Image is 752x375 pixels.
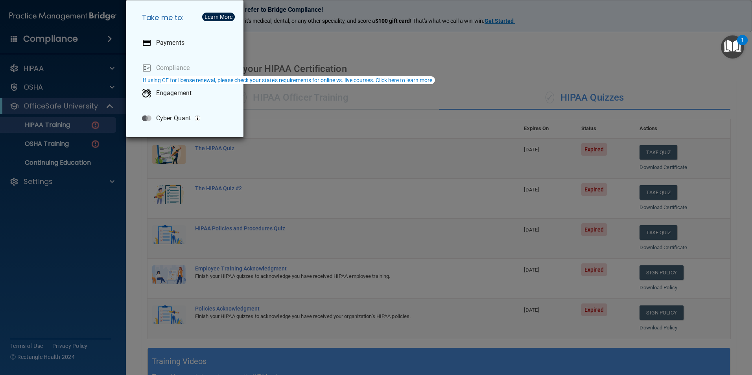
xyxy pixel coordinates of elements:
[136,7,237,29] h5: Take me to:
[136,57,237,79] a: Compliance
[143,77,434,83] div: If using CE for license renewal, please check your state's requirements for online vs. live cours...
[142,76,435,84] button: If using CE for license renewal, please check your state's requirements for online vs. live cours...
[721,35,744,59] button: Open Resource Center, 1 new notification
[741,40,744,50] div: 1
[156,89,192,97] p: Engagement
[136,32,237,54] a: Payments
[156,39,184,47] p: Payments
[156,114,191,122] p: Cyber Quant
[205,14,232,20] div: Learn More
[202,13,235,21] button: Learn More
[136,107,237,129] a: Cyber Quant
[136,82,237,104] a: Engagement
